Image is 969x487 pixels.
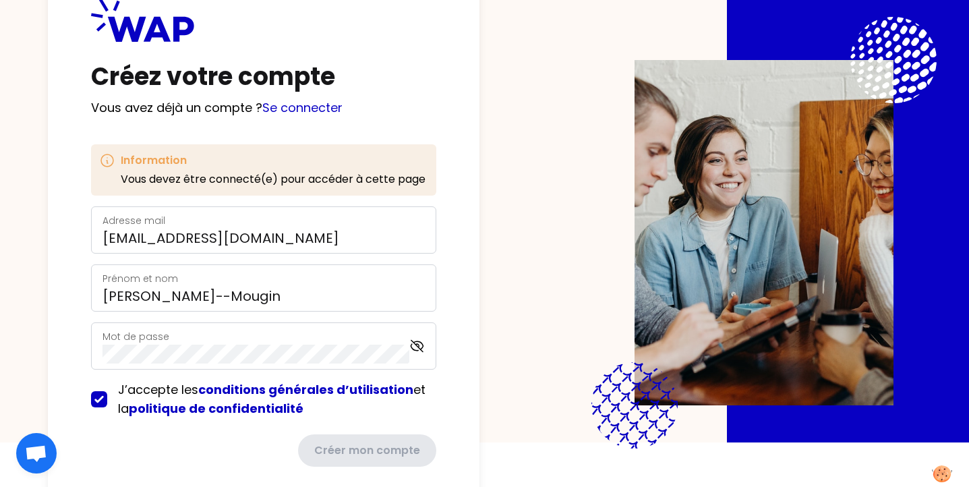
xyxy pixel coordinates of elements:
[262,99,343,116] a: Se connecter
[198,381,413,398] a: conditions générales d’utilisation
[635,60,893,405] img: Description
[16,433,57,474] div: Ouvrir le chat
[121,152,425,169] h3: Information
[118,381,425,417] span: J’accepte les et la
[102,272,178,285] label: Prénom et nom
[298,434,436,467] button: Créer mon compte
[129,400,303,417] a: politique de confidentialité
[102,214,165,227] label: Adresse mail
[102,330,169,343] label: Mot de passe
[121,171,425,188] p: Vous devez être connecté(e) pour accéder à cette page
[91,98,436,117] p: Vous avez déjà un compte ?
[91,63,436,90] h1: Créez votre compte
